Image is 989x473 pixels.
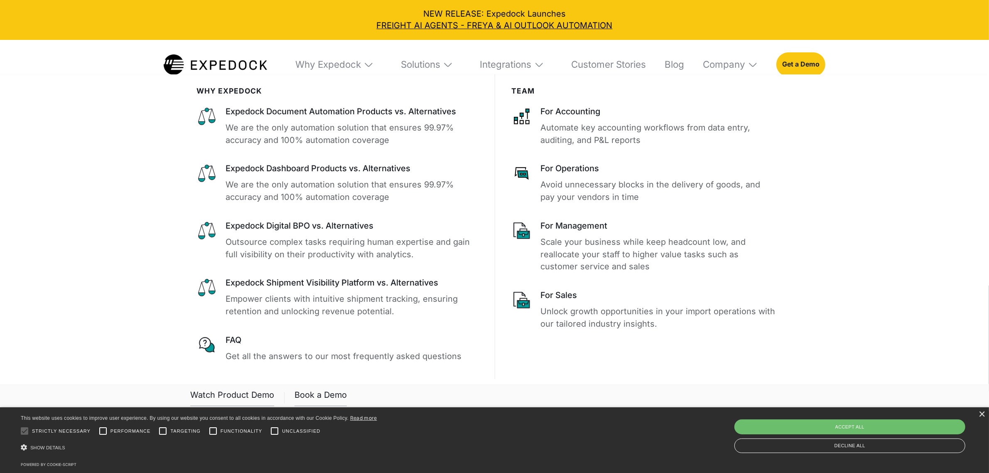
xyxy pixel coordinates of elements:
[695,40,766,90] div: Company
[540,122,776,147] p: Automate key accounting workflows from data entry, auditing, and P&L reports
[226,106,478,118] div: Expedock Document Automation Products vs. Alternatives
[226,163,478,175] div: Expedock Dashboard Products vs. Alternatives
[226,122,478,147] p: We are the only automation solution that ensures 99.97% accuracy and 100% automation coverage
[734,419,965,434] div: Accept all
[540,305,776,330] p: Unlock growth opportunities in your import operations with our tailored industry insights.
[295,59,361,70] div: Why Expedock
[21,462,76,467] a: Powered by cookie-script
[170,428,200,435] span: Targeting
[540,106,776,118] div: For Accounting
[511,163,776,204] a: For OperationsAvoid unnecessary blocks in the delivery of goods, and pay your vendors in time
[540,179,776,204] p: Avoid unnecessary blocks in the delivery of goods, and pay your vendors in time
[480,59,532,70] div: Integrations
[287,40,382,90] div: Why Expedock
[656,40,684,90] a: Blog
[21,415,348,421] span: This website uses cookies to improve user experience. By using our website you consent to all coo...
[511,87,776,96] div: Team
[226,236,478,261] p: Outsource complex tasks requiring human expertise and gain full visibility on their productivity ...
[226,350,478,363] p: Get all the answers to our most frequently asked questions
[734,439,965,453] div: Decline all
[30,445,65,450] span: Show details
[540,236,776,273] p: Scale your business while keep headcount low, and reallocate your staff to higher value tasks suc...
[226,293,478,318] p: Empower clients with intuitive shipment tracking, ensuring retention and unlocking revenue potent...
[563,40,646,90] a: Customer Stories
[110,428,151,435] span: Performance
[511,220,776,273] a: For ManagementScale your business while keep headcount low, and reallocate your staff to higher v...
[282,428,320,435] span: Unclassified
[540,290,776,301] div: For Sales
[196,220,478,261] a: Expedock Digital BPO vs. AlternativesOutsource complex tasks requiring human expertise and gain f...
[196,163,478,204] a: Expedock Dashboard Products vs. AlternativesWe are the only automation solution that ensures 99.9...
[196,87,478,96] div: WHy Expedock
[32,428,91,435] span: Strictly necessary
[472,40,553,90] div: Integrations
[196,277,478,318] a: Expedock Shipment Visibility Platform vs. AlternativesEmpower clients with intuitive shipment tra...
[226,220,478,232] div: Expedock Digital BPO vs. Alternatives
[703,59,745,70] div: Company
[190,389,274,406] div: Watch Product Demo
[401,59,440,70] div: Solutions
[8,20,981,32] a: FREIGHT AI AGENTS - FREYA & AI OUTLOOK AUTOMATION
[511,106,776,147] a: For AccountingAutomate key accounting workflows from data entry, auditing, and P&L reports
[350,415,377,421] a: Read more
[947,433,989,473] iframe: Chat Widget
[540,163,776,175] div: For Operations
[226,179,478,204] p: We are the only automation solution that ensures 99.97% accuracy and 100% automation coverage
[226,277,478,289] div: Expedock Shipment Visibility Platform vs. Alternatives
[196,335,478,363] a: FAQGet all the answers to our most frequently asked questions
[221,428,262,435] span: Functionality
[21,441,377,455] div: Show details
[776,52,825,76] a: Get a Demo
[8,8,981,32] div: NEW RELEASE: Expedock Launches
[294,389,347,406] a: Book a Demo
[979,411,985,418] div: Close
[511,290,776,330] a: For SalesUnlock growth opportunities in your import operations with our tailored industry insights.
[196,106,478,147] a: Expedock Document Automation Products vs. AlternativesWe are the only automation solution that en...
[540,220,776,232] div: For Management
[190,389,274,406] a: open lightbox
[226,335,478,346] div: FAQ
[393,40,461,90] div: Solutions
